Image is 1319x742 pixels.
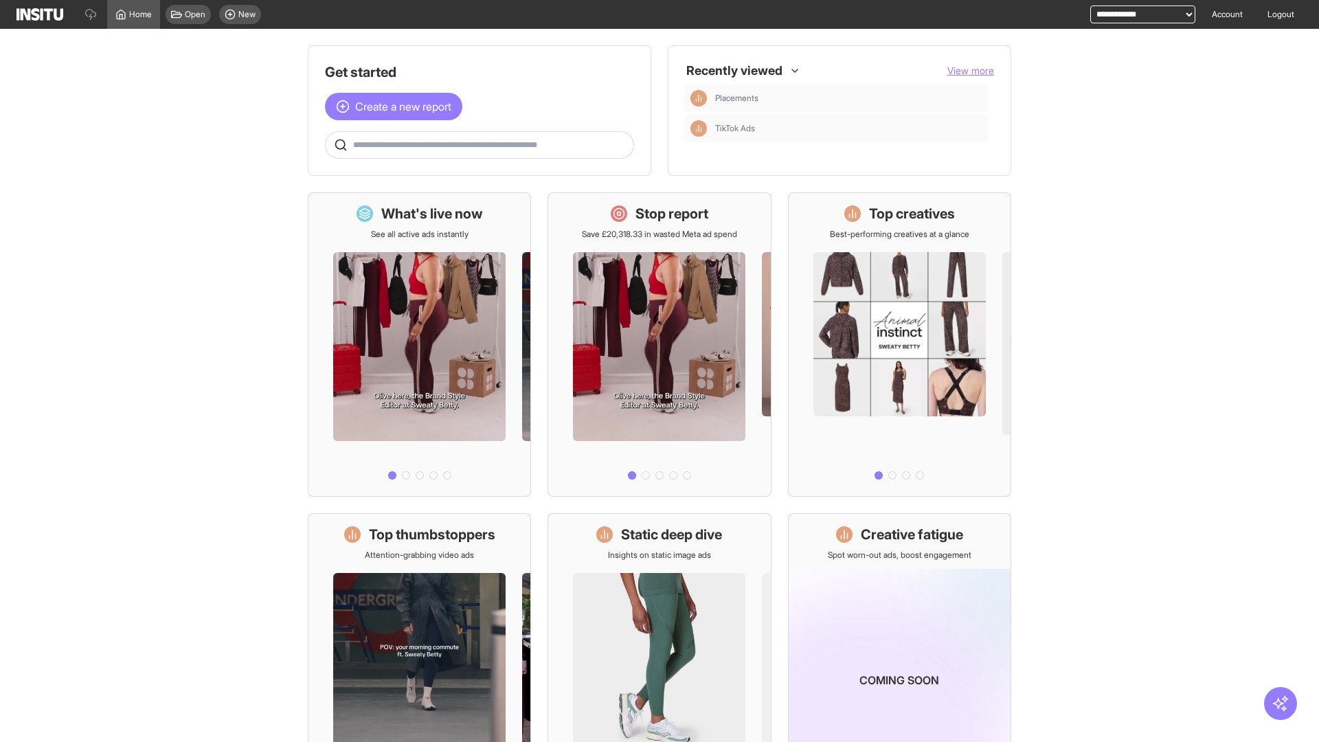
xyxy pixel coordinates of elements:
[830,229,969,240] p: Best-performing creatives at a glance
[715,123,755,134] span: TikTok Ads
[947,65,994,76] span: View more
[715,93,983,104] span: Placements
[608,550,711,561] p: Insights on static image ads
[869,204,955,223] h1: Top creatives
[308,192,531,497] a: What's live nowSee all active ads instantly
[635,204,708,223] h1: Stop report
[690,90,707,106] div: Insights
[129,9,152,20] span: Home
[238,9,256,20] span: New
[947,64,994,78] button: View more
[16,8,63,21] img: Logo
[371,229,469,240] p: See all active ads instantly
[548,192,771,497] a: Stop reportSave £20,318.33 in wasted Meta ad spend
[325,63,634,82] h1: Get started
[369,525,495,544] h1: Top thumbstoppers
[715,123,983,134] span: TikTok Ads
[185,9,205,20] span: Open
[715,93,758,104] span: Placements
[365,550,474,561] p: Attention-grabbing video ads
[690,120,707,137] div: Insights
[788,192,1011,497] a: Top creativesBest-performing creatives at a glance
[325,93,462,120] button: Create a new report
[355,98,451,115] span: Create a new report
[381,204,483,223] h1: What's live now
[621,525,722,544] h1: Static deep dive
[582,229,737,240] p: Save £20,318.33 in wasted Meta ad spend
